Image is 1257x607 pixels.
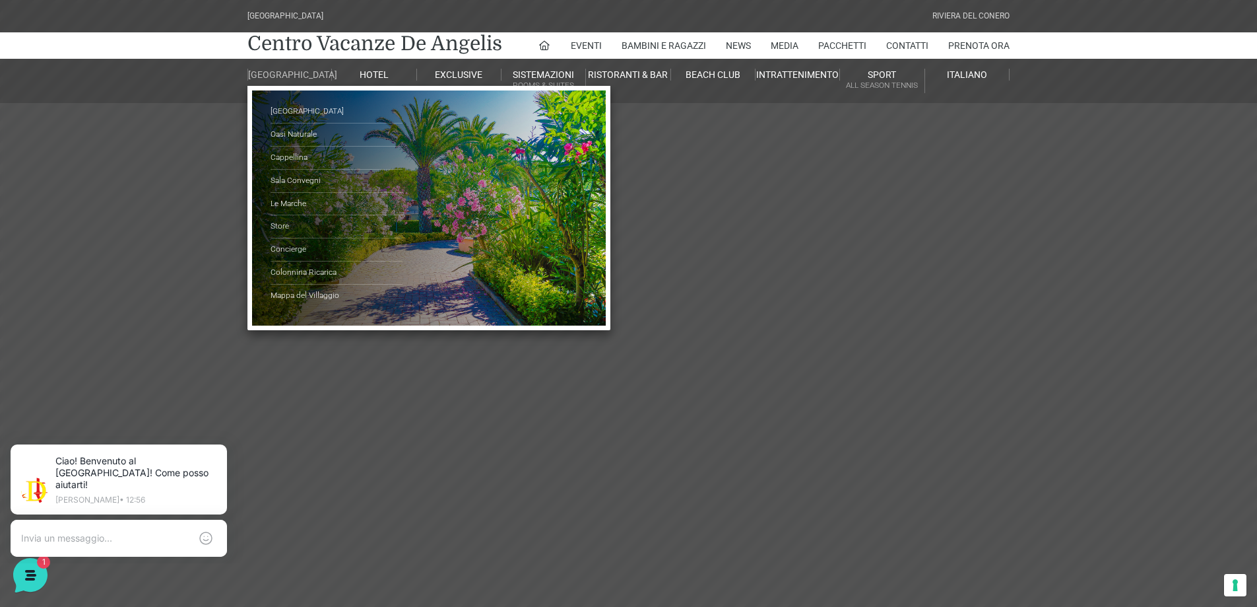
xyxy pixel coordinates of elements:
p: [PERSON_NAME] • 12:56 [63,67,224,75]
a: [PERSON_NAME]Ciao! Benvenuto al [GEOGRAPHIC_DATA]! Come posso aiutarti!2 min fa1 [16,122,248,161]
small: Rooms & Suites [501,79,585,92]
a: Sala Convegni [271,170,403,193]
small: All Season Tennis [840,79,924,92]
p: Ciao! Benvenuto al [GEOGRAPHIC_DATA]! Come posso aiutarti! [55,143,205,156]
a: News [726,32,751,59]
button: Inizia una conversazione [21,166,243,193]
a: Contatti [886,32,928,59]
button: 1Messaggi [92,424,173,454]
span: Italiano [947,69,987,80]
span: Trova una risposta [21,219,103,230]
a: Colonnina Ricarica [271,262,403,285]
p: Aiuto [203,443,222,454]
a: Le Marche [271,193,403,216]
a: Store [271,215,403,238]
p: Ciao! Benvenuto al [GEOGRAPHIC_DATA]! Come posso aiutarti! [63,26,224,62]
img: light [29,49,55,75]
span: 1 [230,143,243,156]
p: 2 min fa [213,127,243,139]
div: Riviera Del Conero [932,10,1010,22]
a: Hotel [332,69,416,81]
a: Exclusive [417,69,501,81]
a: Eventi [571,32,602,59]
a: Ristoranti & Bar [586,69,670,81]
a: Beach Club [671,69,756,81]
span: [PERSON_NAME] [55,127,205,140]
span: 1 [132,423,141,432]
iframe: Customerly Messenger Launcher [11,555,50,595]
a: Intrattenimento [756,69,840,81]
span: Inizia una conversazione [86,174,195,185]
a: Pacchetti [818,32,866,59]
button: Aiuto [172,424,253,454]
a: SistemazioniRooms & Suites [501,69,586,93]
a: Mappa del Villaggio [271,285,403,307]
a: Media [771,32,798,59]
button: Home [11,424,92,454]
a: Concierge [271,238,403,262]
a: SportAll Season Tennis [840,69,924,93]
a: Prenota Ora [948,32,1010,59]
button: Le tue preferenze relative al consenso per le tecnologie di tracciamento [1224,574,1246,596]
img: light [21,128,48,155]
a: Centro Vacanze De Angelis [247,30,502,57]
p: Messaggi [114,443,150,454]
a: [GEOGRAPHIC_DATA] [247,69,332,81]
a: Italiano [925,69,1010,81]
a: Apri Centro Assistenza [141,219,243,230]
h2: Ciao da De Angelis Resort 👋 [11,11,222,53]
a: Oasi Naturale [271,124,403,147]
div: [GEOGRAPHIC_DATA] [247,10,323,22]
input: Cerca un articolo... [30,248,216,261]
p: La nostra missione è rendere la tua esperienza straordinaria! [11,58,222,85]
p: Home [40,443,62,454]
a: [DEMOGRAPHIC_DATA] tutto [117,106,243,116]
a: Bambini e Ragazzi [622,32,706,59]
a: Cappellina [271,147,403,170]
a: [GEOGRAPHIC_DATA] [271,100,403,124]
span: Le tue conversazioni [21,106,112,116]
